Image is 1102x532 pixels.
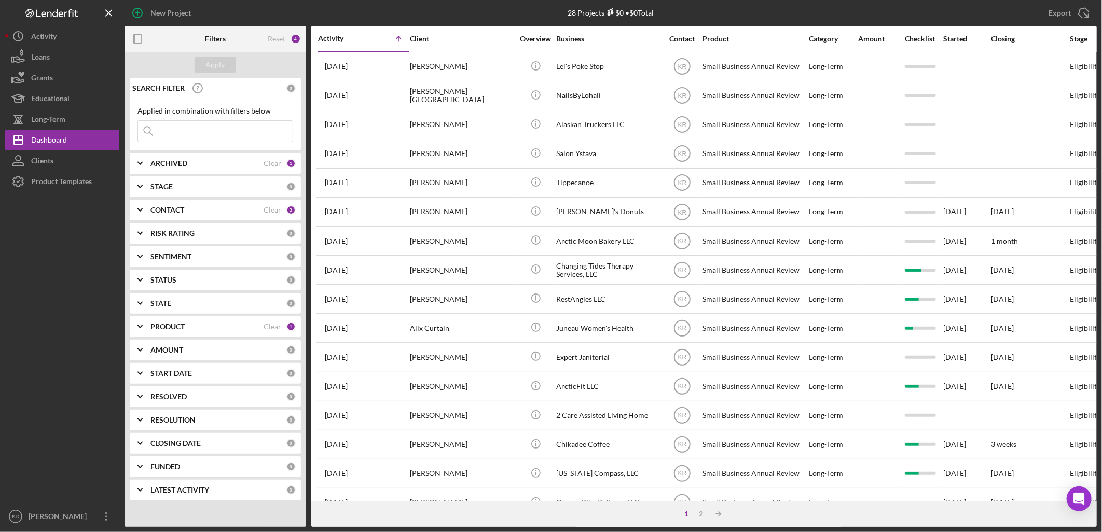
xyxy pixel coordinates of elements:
div: ArcticFit LLC [556,373,660,400]
div: [PERSON_NAME] [410,256,514,284]
div: 0 [286,299,296,308]
div: [PERSON_NAME] [410,431,514,458]
div: Grants [31,67,53,91]
b: CONTACT [150,206,184,214]
time: [DATE] [991,265,1014,274]
div: [DATE] [943,256,990,284]
button: Dashboard [5,130,119,150]
div: 28 Projects • $0 Total [568,8,654,17]
button: New Project [125,3,201,23]
div: Small Business Annual Review [702,140,806,167]
div: Reset [268,35,285,43]
div: Clear [264,159,281,167]
b: STATUS [150,276,176,284]
text: KR [678,179,686,187]
div: Long-Term [31,109,65,132]
div: Small Business Annual Review [702,285,806,313]
button: Educational [5,88,119,109]
div: 1 [679,510,694,518]
div: [PERSON_NAME] [410,285,514,313]
b: RESOLVED [150,393,187,401]
div: Small Business Annual Review [702,256,806,284]
div: 1 [286,322,296,331]
div: 4 [291,34,301,44]
div: Apply [206,57,225,73]
div: NailsByLohali [556,82,660,109]
time: 3 weeks [991,440,1016,449]
div: [PERSON_NAME]'s Donuts [556,198,660,226]
time: 2025-05-29 00:23 [325,295,348,303]
div: Small Business Annual Review [702,460,806,487]
time: 1 month [991,236,1018,245]
div: 0 [286,485,296,495]
div: Business [556,35,660,43]
div: Client [410,35,514,43]
div: [PERSON_NAME] [410,402,514,429]
time: 2025-06-02 18:58 [325,469,348,478]
text: KR [678,237,686,245]
b: SENTIMENT [150,253,191,261]
div: Arctic Moon Bakery LLC [556,227,660,255]
div: Overview [516,35,555,43]
div: [DATE] [943,431,990,458]
div: Activity [31,26,57,49]
div: Tippecanoe [556,169,660,197]
div: [PERSON_NAME] [26,506,93,529]
div: Long-Term [809,140,857,167]
text: KR [678,441,686,449]
div: Long-Term [809,314,857,342]
text: KR [678,63,686,71]
div: Product Templates [31,171,92,194]
div: Small Business Annual Review [702,402,806,429]
div: [PERSON_NAME] [410,343,514,371]
div: [PERSON_NAME] [410,227,514,255]
text: KR [12,514,19,520]
div: Small Business Annual Review [702,169,806,197]
div: Chikadee Coffee [556,431,660,458]
div: 0 [286,415,296,425]
div: [DATE] [943,227,990,255]
b: RESOLUTION [150,416,196,424]
a: Product Templates [5,171,119,192]
div: [DATE] [943,314,990,342]
div: Amount [858,35,897,43]
div: Long-Term [809,460,857,487]
text: KR [678,499,686,507]
div: [PERSON_NAME] [410,460,514,487]
div: Long-Term [809,343,857,371]
div: Educational [31,88,70,111]
text: KR [678,267,686,274]
div: Alaskan Truckers LLC [556,111,660,138]
div: Clients [31,150,53,174]
div: Long-Term [809,198,857,226]
div: [PERSON_NAME][GEOGRAPHIC_DATA] [410,82,514,109]
b: RISK RATING [150,229,195,237]
div: Small Business Annual Review [702,227,806,255]
div: Long-Term [809,53,857,80]
time: [DATE] [991,498,1014,507]
div: Long-Term [809,431,857,458]
div: Long-Term [809,402,857,429]
time: 2025-05-01 22:45 [325,237,348,245]
button: Loans [5,47,119,67]
b: ARCHIVED [150,159,187,167]
div: Small Business Annual Review [702,82,806,109]
button: Clients [5,150,119,171]
div: Closing [991,35,1069,43]
div: Orange Bike Delivery, LLC [556,489,660,516]
div: Small Business Annual Review [702,53,806,80]
text: KR [678,470,686,478]
div: [US_STATE] Compass, LLC [556,460,660,487]
b: PRODUCT [150,323,185,331]
button: KR[PERSON_NAME] [5,506,119,527]
time: [DATE] [991,353,1014,361]
button: Long-Term [5,109,119,130]
button: Activity [5,26,119,47]
div: Long-Term [809,169,857,197]
div: Dashboard [31,130,67,153]
b: STAGE [150,183,173,191]
text: KR [678,383,686,390]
